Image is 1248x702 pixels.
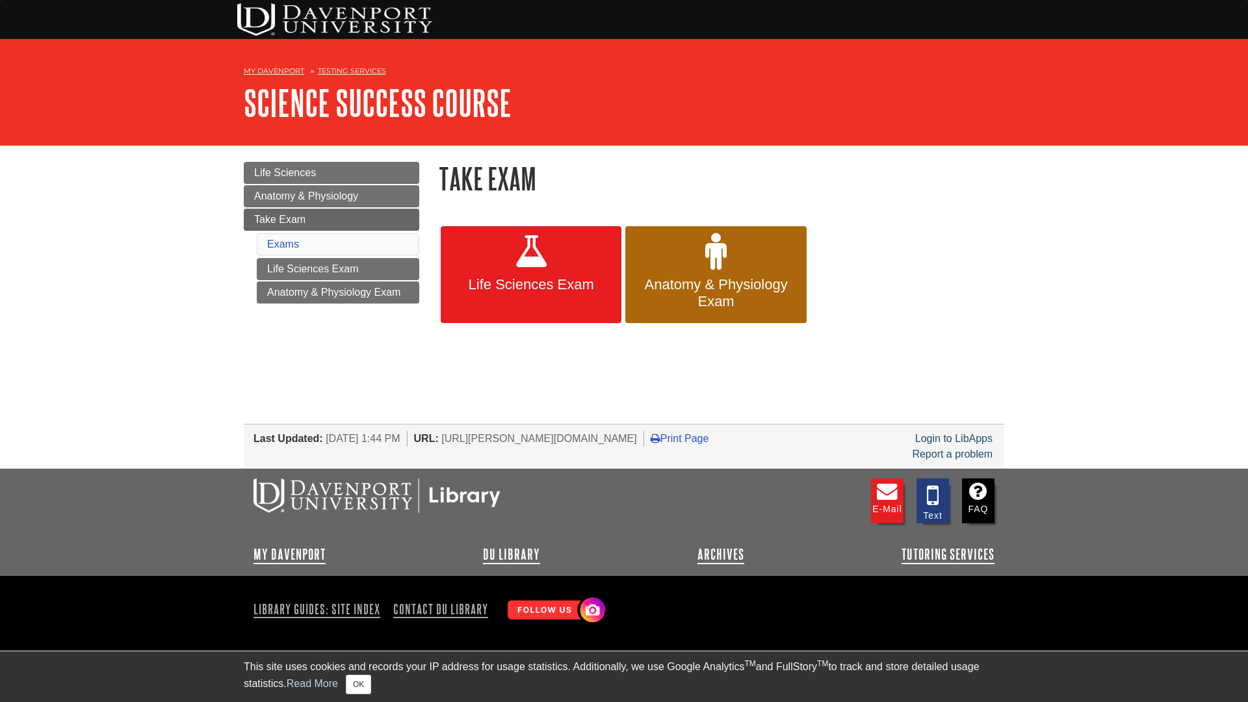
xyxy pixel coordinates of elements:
[244,162,419,184] a: Life Sciences
[267,239,299,250] a: Exams
[902,547,994,562] a: Tutoring Services
[326,433,400,444] span: [DATE] 1:44 PM
[414,433,439,444] span: URL:
[962,478,994,523] a: FAQ
[651,433,660,443] i: Print Page
[253,478,500,512] img: DU Libraries
[501,592,608,629] img: Follow Us! Instagram
[915,433,993,444] a: Login to LibApps
[244,62,1004,83] nav: breadcrumb
[651,433,709,444] a: Print Page
[916,478,949,523] a: Text
[744,659,755,668] sup: TM
[346,675,371,694] button: Close
[254,214,305,225] span: Take Exam
[237,3,432,36] img: DU Testing Services
[244,659,1004,694] div: This site uses cookies and records your IP address for usage statistics. Additionally, we use Goo...
[483,547,540,562] a: DU Library
[912,448,993,460] a: Report a problem
[253,433,323,444] span: Last Updated:
[388,598,493,620] a: Contact DU Library
[318,66,386,75] a: Testing Services
[244,162,419,304] div: Guide Page Menu
[441,433,637,444] span: [URL][PERSON_NAME][DOMAIN_NAME]
[244,185,419,207] a: Anatomy & Physiology
[817,659,828,668] sup: TM
[244,209,419,231] a: Take Exam
[257,258,419,280] a: Life Sciences Exam
[871,478,903,523] a: E-mail
[450,276,612,293] span: Life Sciences Exam
[697,547,744,562] a: Archives
[253,547,326,562] a: My Davenport
[441,226,621,324] a: Life Sciences Exam
[257,281,419,304] a: Anatomy & Physiology Exam
[244,66,304,77] a: My Davenport
[635,276,796,310] span: Anatomy & Physiology Exam
[254,167,316,178] span: Life Sciences
[253,598,385,620] a: Library Guides: Site Index
[287,678,338,689] a: Read More
[439,162,1004,195] h1: Take Exam
[254,190,358,201] span: Anatomy & Physiology
[244,83,512,123] a: Science Success Course
[625,226,806,324] a: Anatomy & Physiology Exam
